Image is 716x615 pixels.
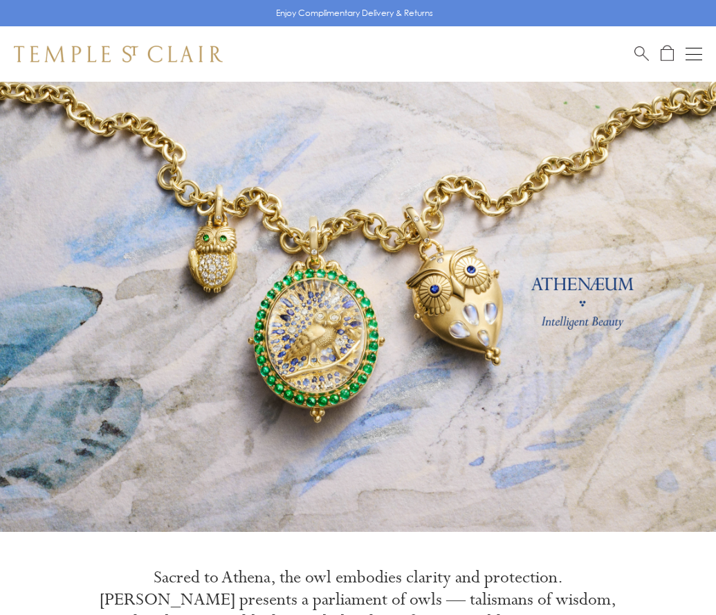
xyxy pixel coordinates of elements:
img: Temple St. Clair [14,46,223,62]
a: Open Shopping Bag [661,45,674,62]
button: Open navigation [686,46,702,62]
p: Enjoy Complimentary Delivery & Returns [276,6,433,20]
a: Search [634,45,649,62]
